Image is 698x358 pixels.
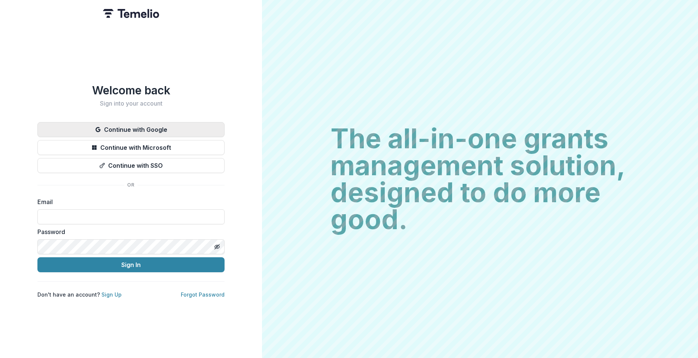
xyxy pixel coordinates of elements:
h1: Welcome back [37,84,225,97]
a: Sign Up [101,291,122,298]
button: Toggle password visibility [211,241,223,253]
label: Email [37,197,220,206]
h2: Sign into your account [37,100,225,107]
a: Forgot Password [181,291,225,298]
button: Continue with Google [37,122,225,137]
img: Temelio [103,9,159,18]
p: Don't have an account? [37,291,122,298]
button: Continue with Microsoft [37,140,225,155]
button: Sign In [37,257,225,272]
button: Continue with SSO [37,158,225,173]
label: Password [37,227,220,236]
